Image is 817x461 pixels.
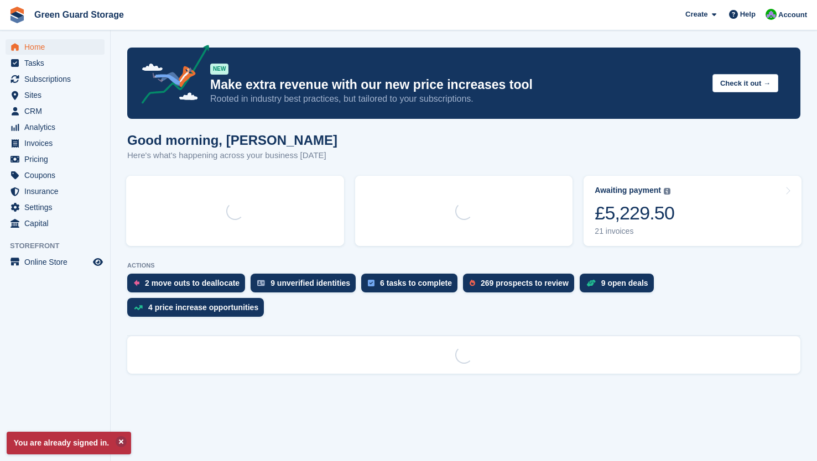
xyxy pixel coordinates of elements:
span: Tasks [24,55,91,71]
button: Check it out → [712,74,778,92]
span: Online Store [24,254,91,270]
div: 21 invoices [595,227,674,236]
img: deal-1b604bf984904fb50ccaf53a9ad4b4a5d6e5aea283cecdc64d6e3604feb123c2.svg [586,279,596,287]
a: menu [6,135,105,151]
a: 269 prospects to review [463,274,580,298]
span: Settings [24,200,91,215]
p: You are already signed in. [7,432,131,454]
img: stora-icon-8386f47178a22dfd0bd8f6a31ec36ba5ce8667c1dd55bd0f319d3a0aa187defe.svg [9,7,25,23]
a: Preview store [91,255,105,269]
span: Insurance [24,184,91,199]
span: Home [24,39,91,55]
div: Awaiting payment [595,186,661,195]
img: icon-info-grey-7440780725fd019a000dd9b08b2336e03edf1995a4989e88bcd33f0948082b44.svg [664,188,670,195]
a: menu [6,254,105,270]
a: Awaiting payment £5,229.50 21 invoices [584,176,802,246]
a: menu [6,55,105,71]
span: Sites [24,87,91,103]
img: price_increase_opportunities-93ffe204e8149a01c8c9dc8f82e8f89637d9d84a8eef4429ea346261dce0b2c0.svg [134,305,143,310]
img: move_outs_to_deallocate_icon-f764333ba52eb49d3ac5e1228854f67142a1ed5810a6f6cc68b1a99e826820c5.svg [134,280,139,286]
a: menu [6,167,105,183]
span: Account [778,9,807,20]
a: 4 price increase opportunities [127,298,269,322]
span: Coupons [24,167,91,183]
span: Analytics [24,119,91,135]
img: prospect-51fa495bee0391a8d652442698ab0144808aea92771e9ea1ae160a38d050c398.svg [470,280,475,286]
span: Subscriptions [24,71,91,87]
div: 269 prospects to review [481,279,569,287]
img: Jonathan Bailey [766,9,777,20]
a: menu [6,39,105,55]
a: Green Guard Storage [30,6,128,24]
a: menu [6,184,105,199]
p: Rooted in industry best practices, but tailored to your subscriptions. [210,93,704,105]
h1: Good morning, [PERSON_NAME] [127,133,337,148]
div: 2 move outs to deallocate [145,279,240,287]
a: 9 open deals [580,274,659,298]
div: £5,229.50 [595,202,674,224]
span: CRM [24,103,91,119]
span: Invoices [24,135,91,151]
a: 6 tasks to complete [361,274,463,298]
div: 6 tasks to complete [380,279,452,287]
a: menu [6,151,105,167]
p: ACTIONS [127,262,800,269]
span: Capital [24,216,91,231]
div: 9 unverified identities [270,279,350,287]
span: Help [740,9,756,20]
img: verify_identity-adf6edd0f0f0b5bbfe63781bf79b02c33cf7c696d77639b501bdc392416b5a36.svg [257,280,265,286]
a: menu [6,87,105,103]
a: menu [6,103,105,119]
a: menu [6,71,105,87]
div: NEW [210,64,228,75]
div: 4 price increase opportunities [148,303,258,312]
span: Storefront [10,240,110,252]
div: 9 open deals [601,279,648,287]
img: price-adjustments-announcement-icon-8257ccfd72463d97f412b2fc003d46551f7dbcb40ab6d574587a9cd5c0d94... [132,45,210,108]
a: menu [6,216,105,231]
a: menu [6,200,105,215]
a: menu [6,119,105,135]
img: task-75834270c22a3079a89374b754ae025e5fb1db73e45f91037f5363f120a921f8.svg [368,280,374,286]
span: Pricing [24,151,91,167]
a: 9 unverified identities [251,274,361,298]
a: 2 move outs to deallocate [127,274,251,298]
span: Create [685,9,707,20]
p: Here's what's happening across your business [DATE] [127,149,337,162]
p: Make extra revenue with our new price increases tool [210,77,704,93]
